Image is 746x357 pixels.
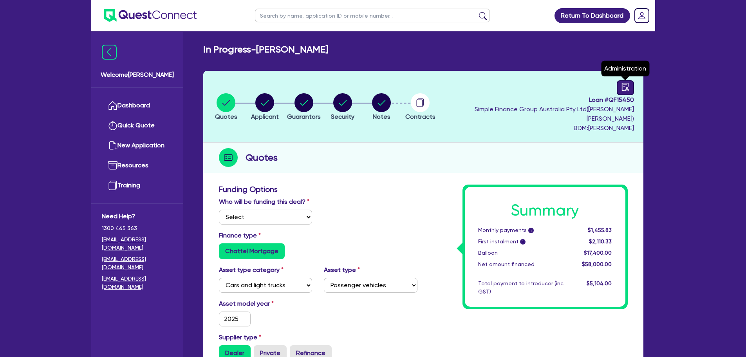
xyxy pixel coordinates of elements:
[219,197,309,207] label: Who will be funding this deal?
[520,239,526,245] span: i
[472,260,569,268] div: Net amount financed
[287,113,321,120] span: Guarantors
[215,93,238,122] button: Quotes
[584,250,612,256] span: $17,400.00
[102,45,117,60] img: icon-menu-close
[108,161,117,170] img: resources
[102,136,173,156] a: New Application
[102,156,173,176] a: Resources
[108,121,117,130] img: quick-quote
[442,123,634,133] span: BDM: [PERSON_NAME]
[102,116,173,136] a: Quick Quote
[589,238,612,245] span: $2,110.33
[102,275,173,291] a: [EMAIL_ADDRESS][DOMAIN_NAME]
[555,8,630,23] a: Return To Dashboard
[472,249,569,257] div: Balloon
[219,185,417,194] h3: Funding Options
[587,280,612,286] span: $5,104.00
[102,255,173,272] a: [EMAIL_ADDRESS][DOMAIN_NAME]
[219,265,284,275] label: Asset type category
[405,93,436,122] button: Contracts
[102,224,173,232] span: 1300 465 363
[108,181,117,190] img: training
[601,61,649,76] div: Administration
[475,105,634,122] span: Simple Finance Group Australia Pty Ltd ( [PERSON_NAME] [PERSON_NAME] )
[101,70,174,80] span: Welcome [PERSON_NAME]
[582,261,612,267] span: $58,000.00
[621,83,630,91] span: audit
[102,212,173,221] span: Need Help?
[331,93,355,122] button: Security
[588,227,612,233] span: $1,455.83
[442,95,634,105] span: Loan # QF15450
[373,113,390,120] span: Notes
[372,93,391,122] button: Notes
[255,9,490,22] input: Search by name, application ID or mobile number...
[331,113,354,120] span: Security
[472,237,569,246] div: First instalment
[251,113,279,120] span: Applicant
[478,201,612,220] h1: Summary
[102,236,173,252] a: [EMAIL_ADDRESS][DOMAIN_NAME]
[102,176,173,196] a: Training
[632,5,652,26] a: Dropdown toggle
[324,265,360,275] label: Asset type
[246,150,278,165] h2: Quotes
[219,243,285,259] label: Chattel Mortgage
[213,299,318,308] label: Asset model year
[219,231,261,240] label: Finance type
[219,333,261,342] label: Supplier type
[472,226,569,234] div: Monthly payments
[287,93,321,122] button: Guarantors
[102,96,173,116] a: Dashboard
[219,148,238,167] img: step-icon
[251,93,279,122] button: Applicant
[528,228,534,233] span: i
[472,279,569,296] div: Total payment to introducer (inc GST)
[215,113,237,120] span: Quotes
[104,9,197,22] img: quest-connect-logo-blue
[405,113,435,120] span: Contracts
[108,141,117,150] img: new-application
[203,44,328,55] h2: In Progress - [PERSON_NAME]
